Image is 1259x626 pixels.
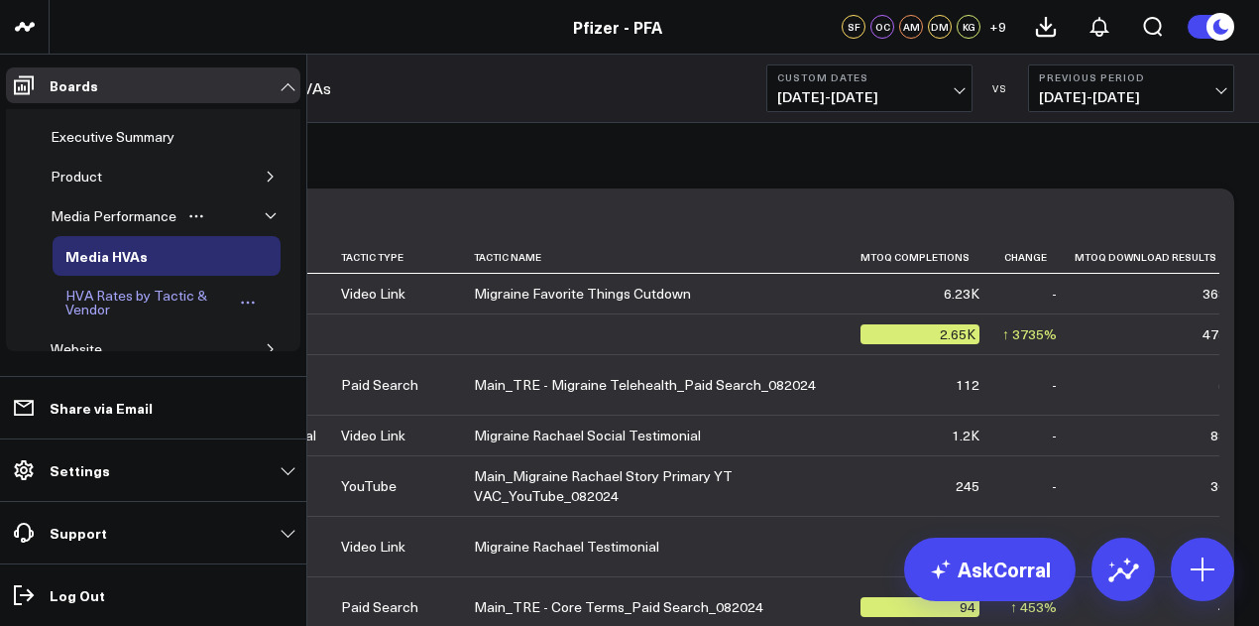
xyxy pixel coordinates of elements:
div: 2.65K [860,324,979,344]
div: Paid Search [341,597,418,617]
div: Migraine Favorite Things Cutdown [474,284,691,304]
div: 112 [956,375,979,395]
button: Open board menu [181,208,211,224]
p: Boards [50,77,98,93]
div: Main_TRE - Core Terms_Paid Search_082024 [474,597,763,617]
div: - [1052,375,1057,395]
th: Change [997,241,1075,274]
a: HVA Rates by Tactic & VendorOpen board menu [53,276,269,329]
div: HVA Rates by Tactic & Vendor [60,284,235,321]
button: Open board menu [235,295,261,311]
a: Media PerformanceOpen board menu [38,196,219,236]
div: SF [842,15,865,39]
div: 368 [1202,284,1226,304]
div: 5 [1218,375,1226,395]
div: KG [957,15,980,39]
div: Video Link [341,426,405,445]
div: Media HVAs [60,244,153,268]
div: 30 [1210,476,1226,496]
div: Video Link [341,284,405,304]
p: Settings [50,462,110,478]
p: Log Out [50,587,105,603]
a: Media HVAsOpen board menu [53,236,190,276]
div: VS [982,82,1018,94]
span: [DATE] - [DATE] [777,89,962,105]
th: Tactic Type [341,241,474,274]
span: + 9 [989,20,1006,34]
div: - [1052,537,1057,557]
div: YouTube [341,476,397,496]
button: Previous Period[DATE]-[DATE] [1028,64,1234,112]
div: - [1052,426,1057,445]
div: Migraine Rachael Testimonial [474,537,659,557]
div: 6.23K [944,284,979,304]
div: 88 [1210,426,1226,445]
th: Mtoq Download Results [1075,241,1244,274]
button: Custom Dates[DATE]-[DATE] [766,64,973,112]
th: Mtoq Completions [860,241,997,274]
div: 42 [1210,537,1226,557]
div: Product [46,165,107,188]
div: 245 [956,476,979,496]
div: Video Link [341,537,405,557]
a: AskCorral [904,538,1076,601]
p: Share via Email [50,400,153,416]
div: - [1052,476,1057,496]
div: Media Performance [46,204,181,228]
button: +9 [985,15,1009,39]
div: 286 [956,537,979,557]
div: 475 [1202,324,1226,344]
span: [DATE] - [DATE] [1039,89,1223,105]
a: Executive SummaryOpen board menu [38,117,217,157]
b: Custom Dates [777,71,962,83]
div: AM [899,15,923,39]
b: Previous Period [1039,71,1223,83]
a: Log Out [6,577,300,613]
a: ProductOpen board menu [38,157,145,196]
div: ↑ 3735% [1002,324,1057,344]
div: 1.2K [952,426,979,445]
div: ↑ 453% [1010,597,1057,617]
div: Paid Search [341,375,418,395]
div: Main_Migraine Rachael Story Primary YT VAC_YouTube_082024 [474,466,843,506]
a: Pfizer - PFA [573,16,662,38]
div: Main_TRE - Migraine Telehealth_Paid Search_082024 [474,375,816,395]
div: 4 [1218,597,1226,617]
a: WebsiteOpen board menu [38,329,145,369]
div: OC [870,15,894,39]
div: Executive Summary [46,125,179,149]
div: DM [928,15,952,39]
div: Website [46,337,107,361]
div: 94 [860,597,979,617]
div: - [1052,284,1057,304]
p: Support [50,525,107,541]
div: Migraine Rachael Social Testimonial [474,426,701,445]
th: Tactic Name [474,241,860,274]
